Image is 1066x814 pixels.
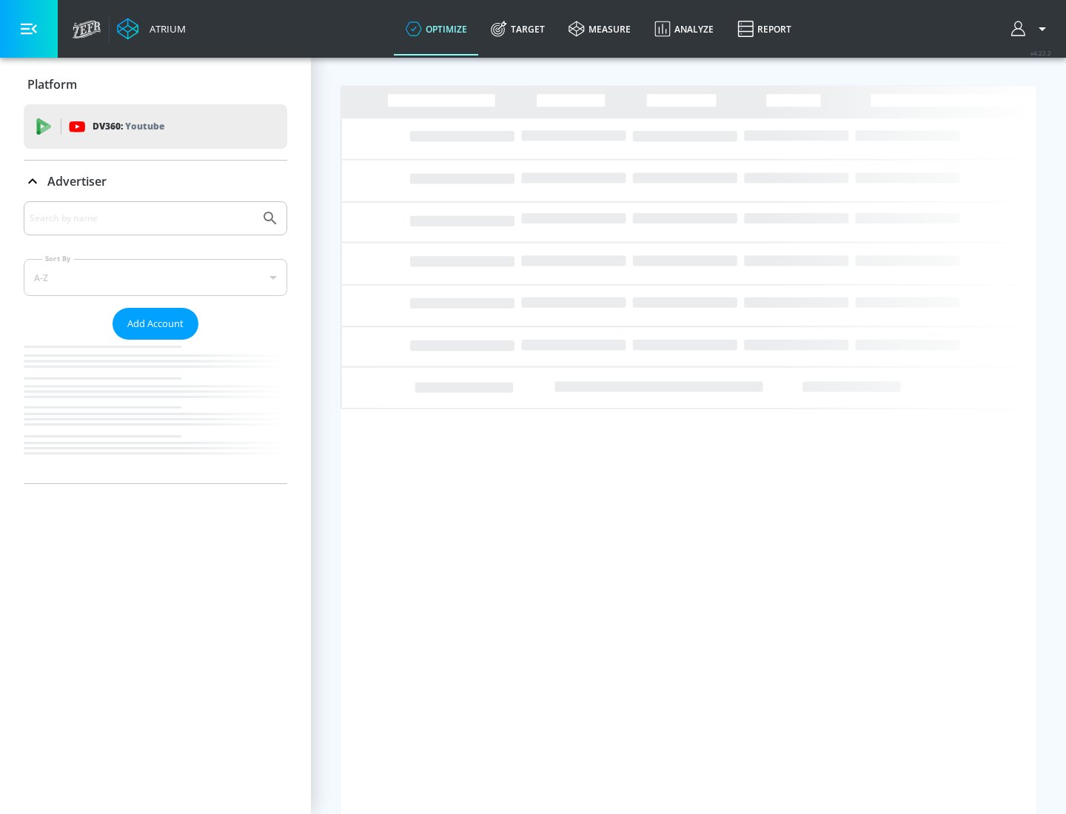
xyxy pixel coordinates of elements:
[24,161,287,202] div: Advertiser
[93,118,164,135] p: DV360:
[30,209,254,228] input: Search by name
[557,2,643,55] a: measure
[1030,49,1051,57] span: v 4.22.2
[725,2,803,55] a: Report
[113,308,198,340] button: Add Account
[127,315,184,332] span: Add Account
[479,2,557,55] a: Target
[42,254,74,263] label: Sort By
[24,64,287,105] div: Platform
[24,259,287,296] div: A-Z
[24,104,287,149] div: DV360: Youtube
[125,118,164,134] p: Youtube
[24,340,287,483] nav: list of Advertiser
[394,2,479,55] a: optimize
[117,18,186,40] a: Atrium
[47,173,107,189] p: Advertiser
[643,2,725,55] a: Analyze
[24,201,287,483] div: Advertiser
[144,22,186,36] div: Atrium
[27,76,77,92] p: Platform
